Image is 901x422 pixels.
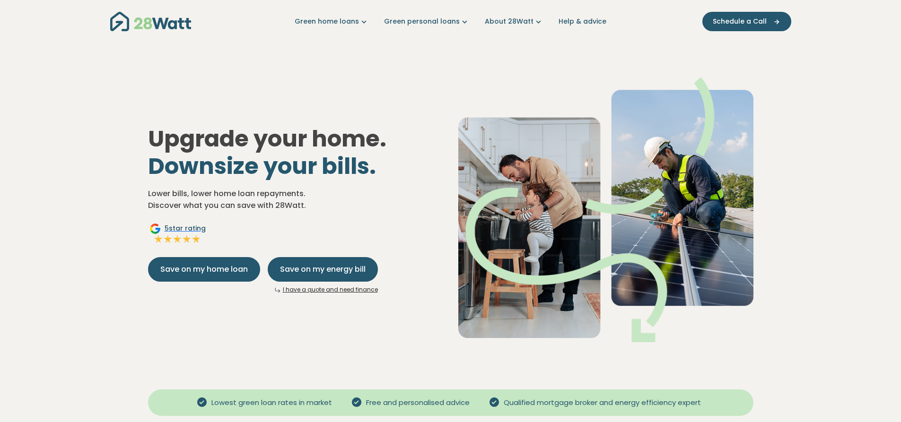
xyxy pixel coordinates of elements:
[458,77,753,342] img: Dad helping toddler
[148,188,443,212] p: Lower bills, lower home loan repayments. Discover what you can save with 28Watt.
[384,17,470,26] a: Green personal loans
[208,397,336,408] span: Lowest green loan rates in market
[500,397,705,408] span: Qualified mortgage broker and energy efficiency expert
[192,234,201,244] img: Full star
[280,264,366,275] span: Save on my energy bill
[110,12,191,31] img: 28Watt
[163,234,173,244] img: Full star
[148,223,207,246] a: Google5star ratingFull starFull starFull starFull starFull star
[702,12,791,31] button: Schedule a Call
[559,17,606,26] a: Help & advice
[148,125,443,180] h1: Upgrade your home.
[283,285,378,293] a: I have a quote and need finance
[154,234,163,244] img: Full star
[165,224,206,233] span: 5 star rating
[148,257,260,282] button: Save on my home loan
[268,257,378,282] button: Save on my energy bill
[362,397,473,408] span: Free and personalised advice
[110,9,791,34] nav: Main navigation
[173,234,182,244] img: Full star
[182,234,192,244] img: Full star
[160,264,248,275] span: Save on my home loan
[149,223,161,234] img: Google
[295,17,369,26] a: Green home loans
[485,17,543,26] a: About 28Watt
[148,150,376,182] span: Downsize your bills.
[713,17,767,26] span: Schedule a Call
